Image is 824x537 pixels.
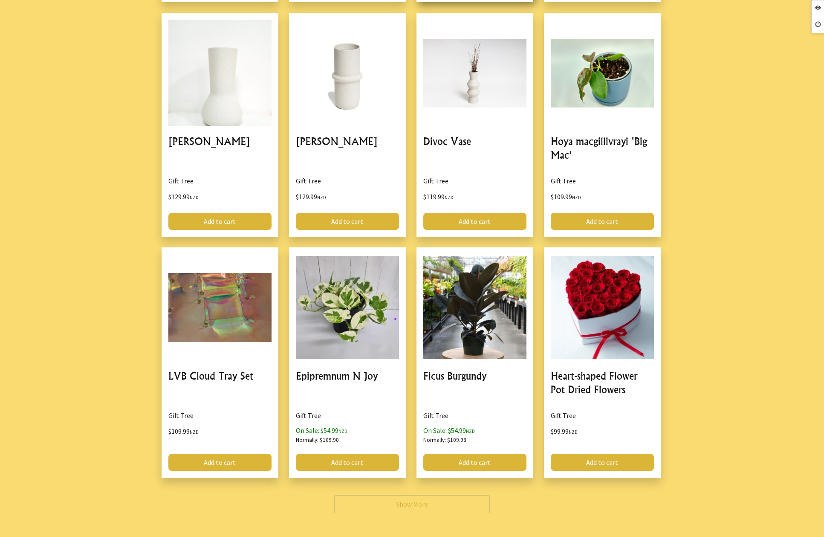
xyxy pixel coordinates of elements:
[423,454,526,471] a: Add to cart
[168,454,272,471] a: Add to cart
[168,213,272,230] a: Add to cart
[296,213,399,230] a: Add to cart
[551,213,654,230] a: Add to cart
[423,213,526,230] a: Add to cart
[551,454,654,471] a: Add to cart
[296,454,399,471] a: Add to cart
[334,495,490,513] a: Show More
